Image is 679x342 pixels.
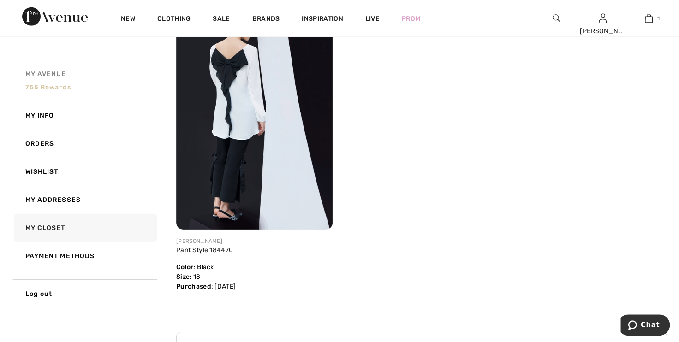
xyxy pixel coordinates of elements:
a: My Addresses [12,186,157,214]
img: My Info [599,13,607,24]
span: 1 [657,14,660,23]
a: Pant Style 184470 [176,246,233,254]
img: search the website [553,13,560,24]
a: Orders [12,130,157,158]
a: Wishlist [12,158,157,186]
a: New [121,15,135,24]
a: 1 [626,13,671,24]
span: Size [176,273,190,281]
a: My Closet [12,214,157,242]
span: Purchased [176,283,211,290]
div: [PERSON_NAME] [580,26,625,36]
a: Live [365,14,380,24]
iframe: Opens a widget where you can chat to one of our agents [620,314,670,337]
a: Payment Methods [12,242,157,270]
span: Color [176,263,194,271]
span: Inspiration [302,15,343,24]
div: : Black : 18 : [DATE] [176,245,333,291]
span: My Avenue [25,69,66,79]
img: 1ère Avenue [22,7,88,26]
a: Log out [12,279,157,308]
img: My Bag [645,13,653,24]
a: Clothing [157,15,191,24]
a: Brands [252,15,280,24]
a: Sign In [599,14,607,23]
span: 755 rewards [25,83,71,91]
a: My Info [12,101,157,130]
a: Prom [402,14,420,24]
a: Sale [213,15,230,24]
div: [PERSON_NAME] [176,237,333,245]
